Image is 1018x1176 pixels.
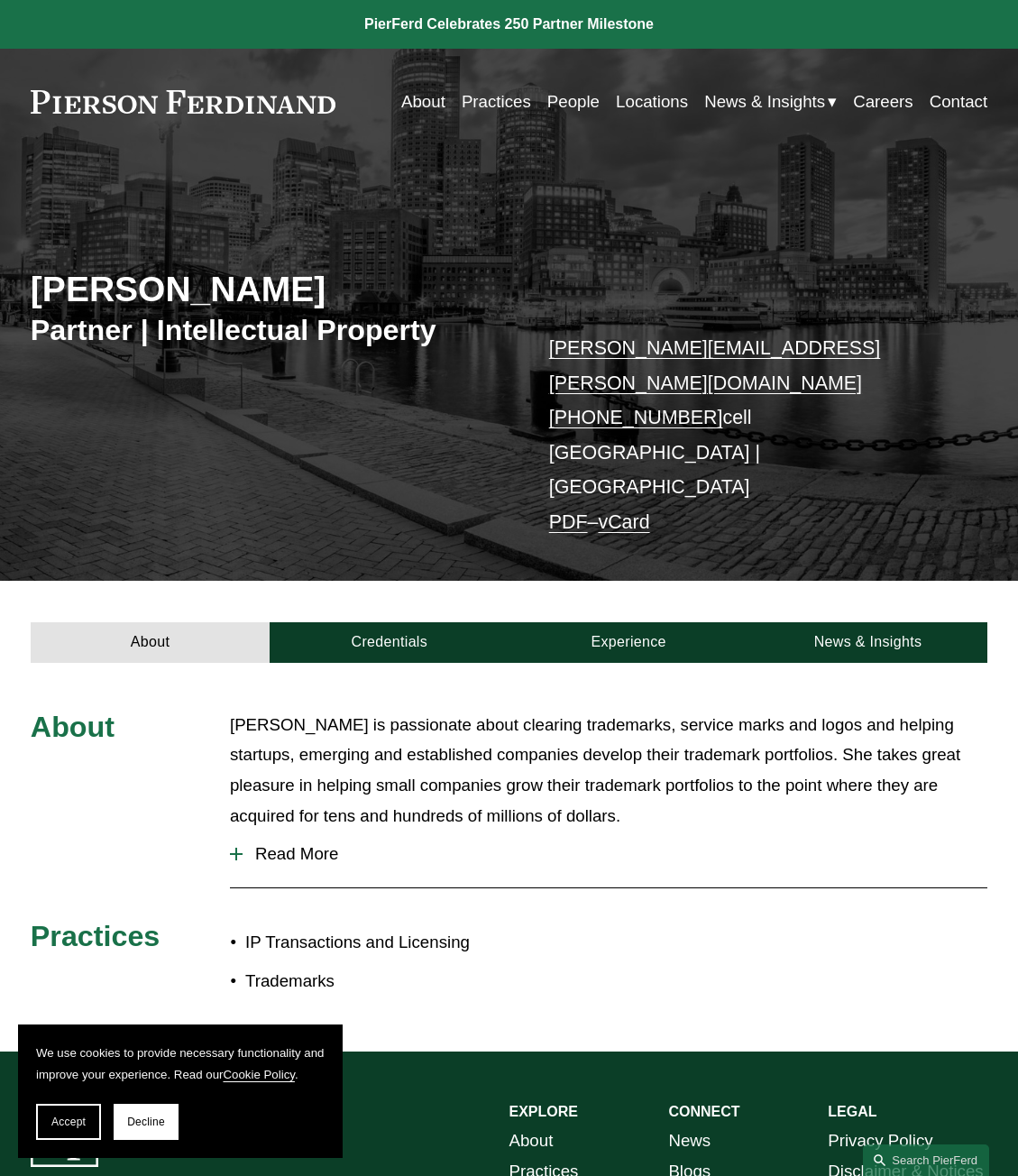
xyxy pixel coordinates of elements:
[930,85,987,118] a: Contact
[51,1116,86,1128] span: Accept
[127,1116,165,1128] span: Decline
[704,87,825,117] span: News & Insights
[616,85,688,118] a: Locations
[31,711,115,743] span: About
[230,831,987,877] button: Read More
[509,622,747,664] a: Experience
[31,268,509,310] h2: [PERSON_NAME]
[549,511,588,533] a: PDF
[36,1104,101,1140] button: Accept
[509,1104,578,1119] strong: EXPLORE
[704,85,837,118] a: folder dropdown
[230,710,987,831] p: [PERSON_NAME] is passionate about clearing trademarks, service marks and logos and helping startu...
[114,1104,179,1140] button: Decline
[18,1024,343,1158] section: Cookie banner
[243,844,987,864] span: Read More
[828,1125,932,1156] a: Privacy Policy
[547,85,600,118] a: People
[270,622,509,664] a: Credentials
[748,622,987,664] a: News & Insights
[401,85,445,118] a: About
[549,337,881,394] a: [PERSON_NAME][EMAIL_ADDRESS][PERSON_NAME][DOMAIN_NAME]
[853,85,913,118] a: Careers
[462,85,531,118] a: Practices
[31,622,270,664] a: About
[36,1043,325,1086] p: We use cookies to provide necessary functionality and improve your experience. Read our .
[223,1068,294,1081] a: Cookie Policy
[245,966,509,997] p: Trademarks
[828,1104,876,1119] strong: LEGAL
[668,1104,739,1119] strong: CONNECT
[509,1125,554,1156] a: About
[549,407,723,428] a: [PHONE_NUMBER]
[598,511,649,533] a: vCard
[549,331,948,539] p: cell [GEOGRAPHIC_DATA] | [GEOGRAPHIC_DATA] –
[863,1144,989,1176] a: Search this site
[31,313,509,349] h3: Partner | Intellectual Property
[31,920,160,952] span: Practices
[668,1125,711,1156] a: News
[245,927,509,958] p: IP Transactions and Licensing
